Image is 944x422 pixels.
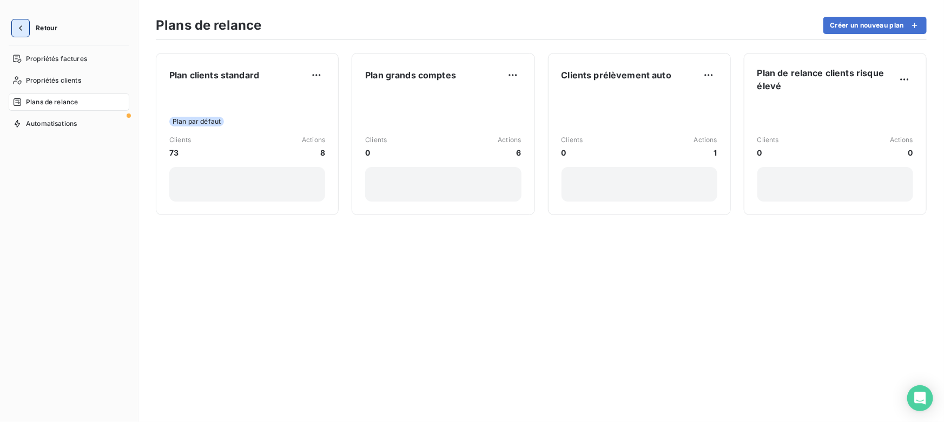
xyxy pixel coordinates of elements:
[169,135,191,145] span: Clients
[169,147,191,158] span: 73
[26,54,87,64] span: Propriétés factures
[26,119,77,129] span: Automatisations
[757,66,896,92] span: Plan de relance clients risque élevé
[562,147,583,158] span: 0
[562,69,672,82] span: Clients prélèvement auto
[26,97,78,107] span: Plans de relance
[694,147,717,158] span: 1
[498,135,521,145] span: Actions
[9,115,129,132] a: Automatisations
[365,135,387,145] span: Clients
[9,19,66,37] button: Retour
[169,69,259,82] span: Plan clients standard
[907,385,933,411] div: Open Intercom Messenger
[757,147,779,158] span: 0
[9,93,129,111] a: Plans de relance
[562,135,583,145] span: Clients
[890,135,913,145] span: Actions
[302,135,325,145] span: Actions
[757,135,779,145] span: Clients
[890,147,913,158] span: 0
[26,76,81,85] span: Propriétés clients
[823,17,927,34] button: Créer un nouveau plan
[365,147,387,158] span: 0
[694,135,717,145] span: Actions
[498,147,521,158] span: 6
[9,50,129,68] a: Propriétés factures
[302,147,325,158] span: 8
[36,25,57,31] span: Retour
[9,72,129,89] a: Propriétés clients
[156,16,261,35] h3: Plans de relance
[365,69,456,82] span: Plan grands comptes
[169,117,224,126] span: Plan par défaut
